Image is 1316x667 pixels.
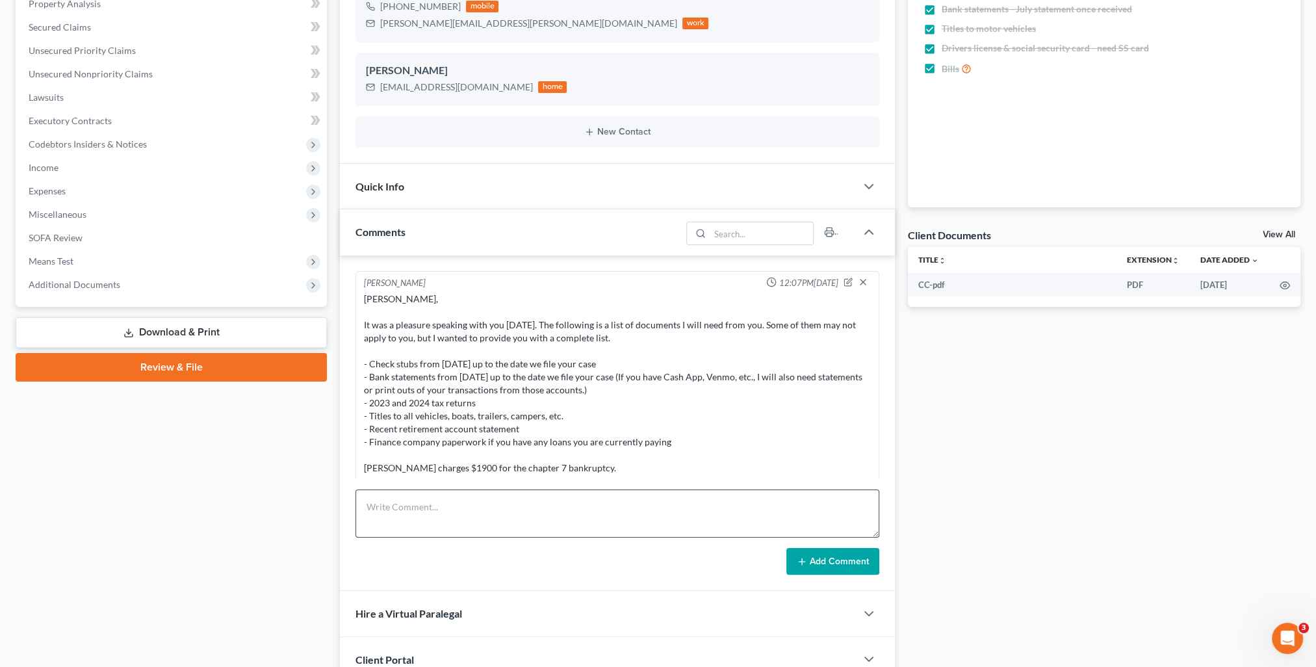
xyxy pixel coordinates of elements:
[908,273,1116,296] td: CC-pdf
[18,62,327,86] a: Unsecured Nonpriority Claims
[366,63,869,79] div: [PERSON_NAME]
[29,185,66,196] span: Expenses
[786,548,879,575] button: Add Comment
[29,209,86,220] span: Miscellaneous
[29,21,91,33] span: Secured Claims
[1263,230,1295,239] a: View All
[1127,255,1180,265] a: Extensionunfold_more
[364,277,426,290] div: [PERSON_NAME]
[942,3,1132,16] span: Bank statements - July statement once received
[364,293,871,592] div: [PERSON_NAME], It was a pleasure speaking with you [DATE]. The following is a list of documents I...
[1272,623,1303,654] iframe: Intercom live chat
[1116,273,1190,296] td: PDF
[942,42,1149,55] span: Drivers license & social security card - need SS card
[355,607,462,620] span: Hire a Virtual Paralegal
[18,39,327,62] a: Unsecured Priority Claims
[18,16,327,39] a: Secured Claims
[29,115,112,126] span: Executory Contracts
[682,18,708,29] div: work
[538,81,567,93] div: home
[29,92,64,103] span: Lawsuits
[938,257,946,265] i: unfold_more
[942,22,1036,35] span: Titles to motor vehicles
[1200,255,1259,265] a: Date Added expand_more
[1298,623,1309,633] span: 3
[16,353,327,382] a: Review & File
[908,228,991,242] div: Client Documents
[29,68,153,79] span: Unsecured Nonpriority Claims
[18,226,327,250] a: SOFA Review
[710,222,813,244] input: Search...
[1251,257,1259,265] i: expand_more
[18,86,327,109] a: Lawsuits
[29,279,120,290] span: Additional Documents
[355,653,414,666] span: Client Portal
[1190,273,1269,296] td: [DATE]
[29,45,136,56] span: Unsecured Priority Claims
[355,226,406,238] span: Comments
[366,127,869,137] button: New Contact
[466,1,498,12] div: mobile
[355,180,404,192] span: Quick Info
[29,255,73,267] span: Means Test
[16,317,327,348] a: Download & Print
[1172,257,1180,265] i: unfold_more
[18,109,327,133] a: Executory Contracts
[29,138,147,150] span: Codebtors Insiders & Notices
[942,62,959,75] span: Bills
[29,232,83,243] span: SOFA Review
[380,17,677,30] div: [PERSON_NAME][EMAIL_ADDRESS][PERSON_NAME][DOMAIN_NAME]
[29,162,58,173] span: Income
[380,81,533,94] div: [EMAIL_ADDRESS][DOMAIN_NAME]
[779,277,838,289] span: 12:07PM[DATE]
[918,255,946,265] a: Titleunfold_more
